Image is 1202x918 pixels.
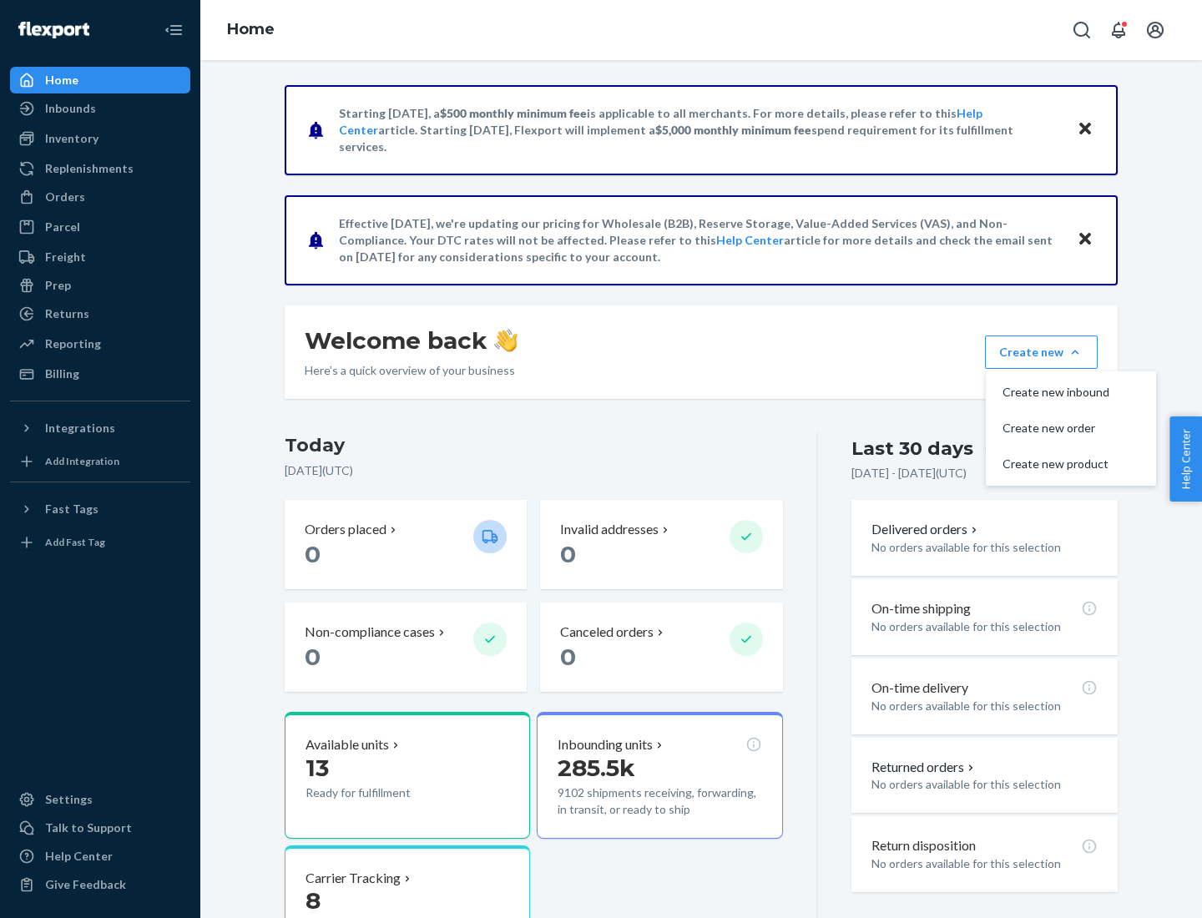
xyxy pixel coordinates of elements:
[45,848,113,865] div: Help Center
[227,20,275,38] a: Home
[45,420,115,436] div: Integrations
[10,871,190,898] button: Give Feedback
[10,125,190,152] a: Inventory
[10,272,190,299] a: Prep
[540,603,782,692] button: Canceled orders 0
[306,735,389,754] p: Available units
[1169,416,1202,502] button: Help Center
[871,618,1098,635] p: No orders available for this selection
[537,712,782,839] button: Inbounding units285.5k9102 shipments receiving, forwarding, in transit, or ready to ship
[10,330,190,357] a: Reporting
[45,249,86,265] div: Freight
[45,454,119,468] div: Add Integration
[558,735,653,754] p: Inbounding units
[305,623,435,642] p: Non-compliance cases
[305,362,518,379] p: Here’s a quick overview of your business
[45,189,85,205] div: Orders
[339,215,1061,265] p: Effective [DATE], we're updating our pricing for Wholesale (B2B), Reserve Storage, Value-Added Se...
[10,184,190,210] a: Orders
[871,678,968,698] p: On-time delivery
[45,820,132,836] div: Talk to Support
[10,415,190,441] button: Integrations
[871,698,1098,714] p: No orders available for this selection
[871,776,1098,793] p: No orders available for this selection
[989,375,1153,411] button: Create new inbound
[305,325,518,356] h1: Welcome back
[285,432,783,459] h3: Today
[10,155,190,182] a: Replenishments
[45,791,93,808] div: Settings
[10,448,190,475] a: Add Integration
[1074,118,1096,142] button: Close
[45,277,71,294] div: Prep
[305,520,386,539] p: Orders placed
[285,462,783,479] p: [DATE] ( UTC )
[871,758,977,777] button: Returned orders
[560,623,654,642] p: Canceled orders
[45,535,105,549] div: Add Fast Tag
[45,100,96,117] div: Inbounds
[45,130,98,147] div: Inventory
[10,843,190,870] a: Help Center
[1003,386,1109,398] span: Create new inbound
[1003,422,1109,434] span: Create new order
[285,603,527,692] button: Non-compliance cases 0
[285,500,527,589] button: Orders placed 0
[558,784,761,818] p: 9102 shipments receiving, forwarding, in transit, or ready to ship
[285,712,530,839] button: Available units13Ready for fulfillment
[45,305,89,322] div: Returns
[214,6,288,54] ol: breadcrumbs
[45,501,98,517] div: Fast Tags
[306,754,329,782] span: 13
[989,411,1153,446] button: Create new order
[560,540,576,568] span: 0
[306,784,460,801] p: Ready for fulfillment
[306,886,321,915] span: 8
[655,123,811,137] span: $5,000 monthly minimum fee
[45,72,78,88] div: Home
[1074,228,1096,252] button: Close
[305,540,321,568] span: 0
[10,529,190,556] a: Add Fast Tag
[45,335,101,352] div: Reporting
[989,446,1153,482] button: Create new product
[871,520,981,539] button: Delivered orders
[1139,13,1172,47] button: Open account menu
[306,869,401,888] p: Carrier Tracking
[45,219,80,235] div: Parcel
[10,95,190,122] a: Inbounds
[494,329,518,352] img: hand-wave emoji
[540,500,782,589] button: Invalid addresses 0
[558,754,635,782] span: 285.5k
[716,233,784,247] a: Help Center
[157,13,190,47] button: Close Navigation
[10,361,190,387] a: Billing
[10,300,190,327] a: Returns
[851,465,967,482] p: [DATE] - [DATE] ( UTC )
[10,244,190,270] a: Freight
[1003,458,1109,470] span: Create new product
[10,214,190,240] a: Parcel
[45,366,79,382] div: Billing
[339,105,1061,155] p: Starting [DATE], a is applicable to all merchants. For more details, please refer to this article...
[871,539,1098,556] p: No orders available for this selection
[305,643,321,671] span: 0
[560,643,576,671] span: 0
[871,599,971,618] p: On-time shipping
[18,22,89,38] img: Flexport logo
[45,160,134,177] div: Replenishments
[560,520,659,539] p: Invalid addresses
[871,836,976,855] p: Return disposition
[1065,13,1098,47] button: Open Search Box
[10,815,190,841] a: Talk to Support
[985,335,1098,369] button: Create newCreate new inboundCreate new orderCreate new product
[45,876,126,893] div: Give Feedback
[10,496,190,522] button: Fast Tags
[1102,13,1135,47] button: Open notifications
[440,106,587,120] span: $500 monthly minimum fee
[871,855,1098,872] p: No orders available for this selection
[10,67,190,93] a: Home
